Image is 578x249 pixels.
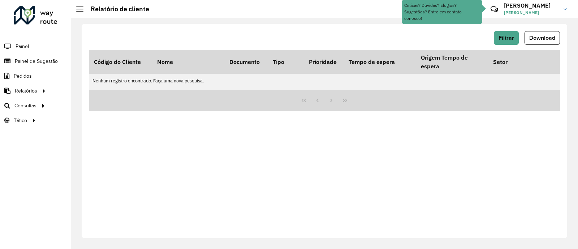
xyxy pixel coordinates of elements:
[344,50,416,74] th: Tempo de espera
[14,117,27,124] span: Tático
[504,2,558,9] h3: [PERSON_NAME]
[89,50,152,74] th: Código do Cliente
[525,31,560,45] button: Download
[487,1,502,17] a: Contato Rápido
[14,72,32,80] span: Pedidos
[15,57,58,65] span: Painel de Sugestão
[15,87,37,95] span: Relatórios
[494,31,519,45] button: Filtrar
[16,43,29,50] span: Painel
[268,50,304,74] th: Tipo
[14,102,36,110] span: Consultas
[499,35,514,41] span: Filtrar
[83,5,149,13] h2: Relatório de cliente
[224,50,268,74] th: Documento
[488,50,560,74] th: Setor
[416,50,488,74] th: Origem Tempo de espera
[504,9,558,16] span: [PERSON_NAME]
[304,50,344,74] th: Prioridade
[152,50,224,74] th: Nome
[529,35,555,41] span: Download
